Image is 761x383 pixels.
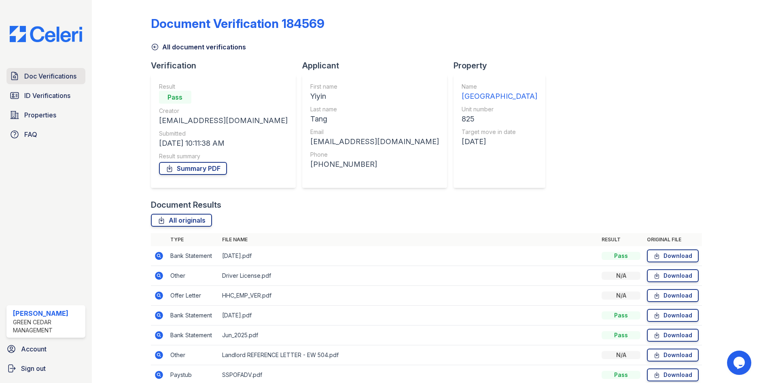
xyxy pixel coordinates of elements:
div: First name [310,83,439,91]
div: Pass [602,371,640,379]
div: Yiyin [310,91,439,102]
div: [GEOGRAPHIC_DATA] [462,91,537,102]
span: Doc Verifications [24,71,76,81]
a: Download [647,368,699,381]
div: [EMAIL_ADDRESS][DOMAIN_NAME] [310,136,439,147]
a: Download [647,249,699,262]
div: N/A [602,351,640,359]
a: ID Verifications [6,87,85,104]
a: Summary PDF [159,162,227,175]
td: Driver License.pdf [219,266,599,286]
a: Download [647,349,699,362]
div: Verification [151,60,302,71]
td: Offer Letter [167,286,219,306]
div: Applicant [302,60,454,71]
div: [DATE] 10:11:38 AM [159,138,288,149]
td: Bank Statement [167,246,219,266]
a: Sign out [3,360,89,377]
div: Pass [159,91,191,104]
div: [PERSON_NAME] [13,309,82,318]
a: All originals [151,214,212,227]
a: All document verifications [151,42,246,52]
div: Pass [602,331,640,339]
div: N/A [602,272,640,280]
td: Jun_2025.pdf [219,326,599,345]
td: HHC_EMP_VER.pdf [219,286,599,306]
img: CE_Logo_Blue-a8612792a0a2168367f1c8372b55b34899dd931a85d93a1a3d3e32e68fde9ad4.png [3,26,89,42]
th: Result [598,233,644,246]
td: [DATE].pdf [219,306,599,326]
div: Pass [602,311,640,319]
div: Submitted [159,130,288,138]
th: Type [167,233,219,246]
div: Last name [310,105,439,113]
div: Result [159,83,288,91]
th: Original file [644,233,702,246]
div: 825 [462,113,537,125]
a: Download [647,289,699,302]
th: File name [219,233,599,246]
a: Download [647,309,699,322]
td: Bank Statement [167,306,219,326]
td: Bank Statement [167,326,219,345]
div: Target move in date [462,128,537,136]
div: Unit number [462,105,537,113]
span: Sign out [21,364,46,373]
a: Account [3,341,89,357]
iframe: chat widget [727,351,753,375]
a: FAQ [6,126,85,143]
span: FAQ [24,130,37,139]
a: Name [GEOGRAPHIC_DATA] [462,83,537,102]
a: Doc Verifications [6,68,85,84]
div: Email [310,128,439,136]
td: Landlord REFERENCE LETTER - EW 504.pdf [219,345,599,365]
div: Document Verification 184569 [151,16,324,31]
div: Pass [602,252,640,260]
a: Download [647,269,699,282]
td: Other [167,266,219,286]
div: Result summary [159,152,288,160]
div: N/A [602,292,640,300]
span: Properties [24,110,56,120]
div: Document Results [151,199,221,211]
a: Download [647,329,699,342]
div: Tang [310,113,439,125]
div: [EMAIL_ADDRESS][DOMAIN_NAME] [159,115,288,126]
a: Properties [6,107,85,123]
div: [PHONE_NUMBER] [310,159,439,170]
td: Other [167,345,219,365]
span: ID Verifications [24,91,70,100]
div: Property [454,60,552,71]
div: Creator [159,107,288,115]
div: Phone [310,151,439,159]
span: Account [21,344,47,354]
div: Green Cedar Management [13,318,82,334]
td: [DATE].pdf [219,246,599,266]
div: Name [462,83,537,91]
div: [DATE] [462,136,537,147]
